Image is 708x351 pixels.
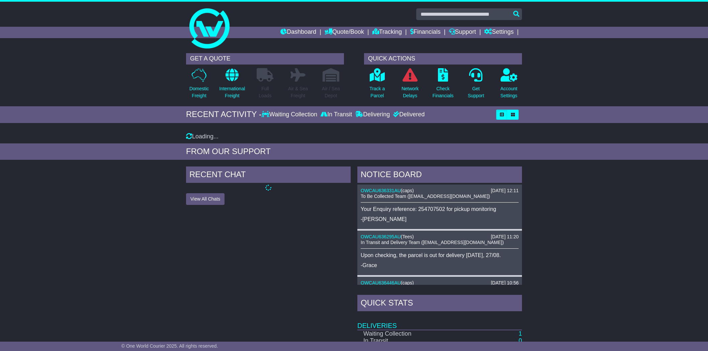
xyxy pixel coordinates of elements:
[369,68,385,103] a: Track aParcel
[361,234,401,239] a: OWCAU636295AU
[361,188,401,193] a: OWCAU636331AU
[186,147,522,156] div: FROM OUR SUPPORT
[186,133,522,140] div: Loading...
[357,337,454,345] td: In Transit
[361,234,519,240] div: ( )
[361,240,504,245] span: In Transit and Delivery Team ([EMAIL_ADDRESS][DOMAIN_NAME])
[189,85,209,99] p: Domestic Freight
[391,111,425,118] div: Delivered
[361,280,519,286] div: ( )
[403,280,413,285] span: caps
[288,85,308,99] p: Air & Sea Freight
[357,166,522,185] div: NOTICE BOARD
[449,27,476,38] a: Support
[361,252,519,258] p: Upon checking, the parcel is out for delivery [DATE], 27/08.
[121,343,218,349] span: © One World Courier 2025. All rights reserved.
[219,68,245,103] a: InternationalFreight
[354,111,391,118] div: Delivering
[467,68,484,103] a: GetSupport
[280,27,316,38] a: Dashboard
[361,280,401,285] a: OWCAU636446AU
[401,68,419,103] a: NetworkDelays
[361,194,490,199] span: To Be Collected Team ([EMAIL_ADDRESS][DOMAIN_NAME])
[189,68,209,103] a: DomesticFreight
[186,166,351,185] div: RECENT CHAT
[372,27,402,38] a: Tracking
[484,27,514,38] a: Settings
[319,111,354,118] div: In Transit
[186,193,225,205] button: View All Chats
[361,206,519,212] p: Your Enquiry reference: 254707502 for pickup monitoring
[468,85,484,99] p: Get Support
[357,330,454,338] td: Waiting Collection
[500,68,518,103] a: AccountSettings
[519,330,522,337] a: 1
[262,111,319,118] div: Waiting Collection
[325,27,364,38] a: Quote/Book
[491,188,519,194] div: [DATE] 12:11
[403,234,413,239] span: Tees
[432,68,454,103] a: CheckFinancials
[403,188,413,193] span: caps
[364,53,522,65] div: QUICK ACTIONS
[491,234,519,240] div: [DATE] 11:20
[361,262,519,268] p: -Grace
[402,85,419,99] p: Network Delays
[491,280,519,286] div: [DATE] 10:56
[519,337,522,344] a: 0
[433,85,454,99] p: Check Financials
[219,85,245,99] p: International Freight
[501,85,518,99] p: Account Settings
[361,216,519,222] p: -[PERSON_NAME]
[357,295,522,313] div: Quick Stats
[322,85,340,99] p: Air / Sea Depot
[257,85,273,99] p: Full Loads
[410,27,441,38] a: Financials
[369,85,385,99] p: Track a Parcel
[186,53,344,65] div: GET A QUOTE
[357,313,522,330] td: Deliveries
[361,188,519,194] div: ( )
[186,110,262,119] div: RECENT ACTIVITY -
